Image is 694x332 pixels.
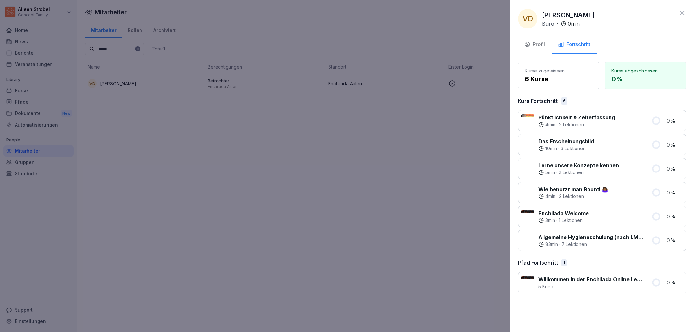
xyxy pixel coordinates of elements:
p: Allgemeine Hygieneschulung (nach LMHV §4) [538,233,644,241]
p: Pfad Fortschritt [518,259,558,267]
p: 0 % [666,213,683,220]
p: 0 % [666,141,683,149]
p: 2 Lektionen [559,121,584,128]
p: Willkommen in der Enchilada Online Lernwelt 🌮 [538,275,644,283]
p: 3 min [545,217,555,224]
div: · [538,169,619,176]
p: Das Erscheinungsbild [538,138,594,145]
p: 2 Lektionen [559,193,584,200]
p: 83 min [545,241,558,248]
p: 5 min [545,169,555,176]
p: Wie benutzt man Bounti 🤷🏾‍♀️ [538,185,608,193]
p: 0 % [666,237,683,244]
p: 7 Lektionen [562,241,587,248]
div: Profil [524,41,545,48]
button: Fortschritt [552,36,597,54]
p: 0 % [611,74,679,84]
p: 0 min [568,20,580,28]
p: Lerne unsere Konzepte kennen [538,161,619,169]
p: Büro [542,20,554,28]
p: [PERSON_NAME] [542,10,595,20]
p: Pünktlichkeit & Zeiterfassung [538,114,615,121]
p: 10 min [545,145,557,152]
p: Kurs Fortschritt [518,97,558,105]
div: · [542,20,580,28]
p: 6 Kurse [525,74,593,84]
p: 0 % [666,117,683,125]
div: · [538,193,608,200]
p: Kurse zugewiesen [525,67,593,74]
p: 2 Lektionen [559,169,584,176]
div: · [538,121,615,128]
p: 3 Lektionen [561,145,586,152]
div: Fortschritt [558,41,590,48]
div: VD [518,9,537,28]
div: 1 [561,259,567,266]
div: 6 [561,97,567,105]
div: · [538,145,594,152]
div: · [538,217,589,224]
p: Enchilada Welcome [538,209,589,217]
p: Kurse abgeschlossen [611,67,679,74]
button: Profil [518,36,552,54]
p: 5 Kurse [538,283,644,290]
p: 0 % [666,279,683,286]
div: · [538,241,644,248]
p: 4 min [545,193,555,200]
p: 4 min [545,121,555,128]
p: 0 % [666,189,683,196]
p: 1 Lektionen [559,217,583,224]
p: 0 % [666,165,683,172]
